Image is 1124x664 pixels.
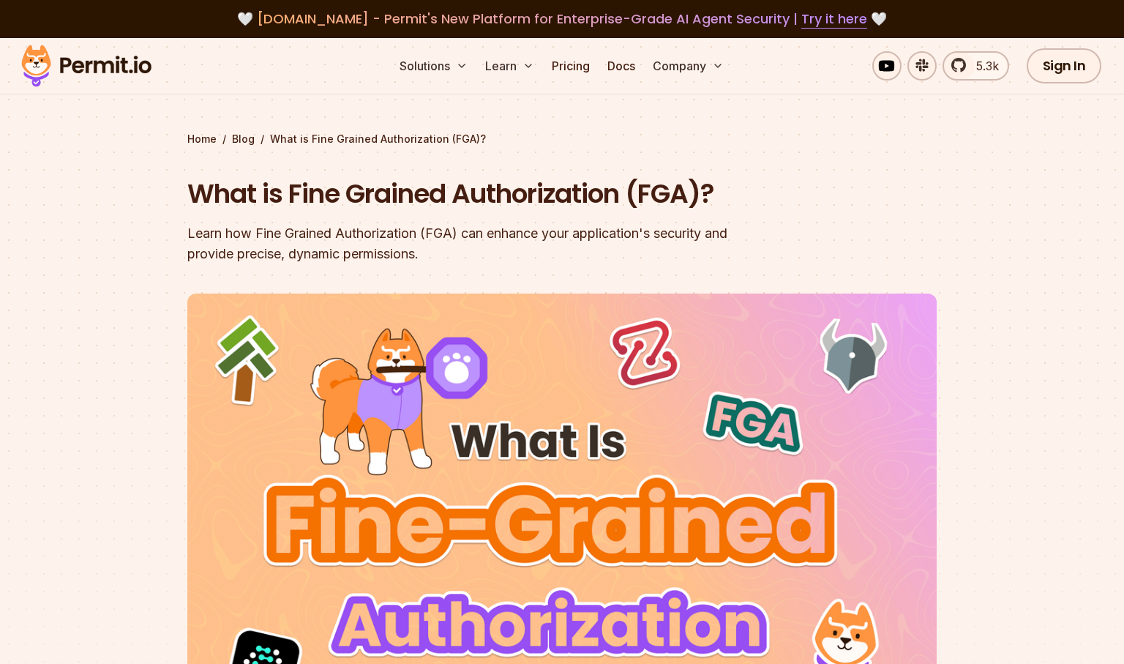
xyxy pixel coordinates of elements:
[187,223,749,264] div: Learn how Fine Grained Authorization (FGA) can enhance your application's security and provide pr...
[187,176,749,212] h1: What is Fine Grained Authorization (FGA)?
[187,132,217,146] a: Home
[257,10,867,28] span: [DOMAIN_NAME] - Permit's New Platform for Enterprise-Grade AI Agent Security |
[647,51,730,81] button: Company
[232,132,255,146] a: Blog
[394,51,473,81] button: Solutions
[1027,48,1102,83] a: Sign In
[602,51,641,81] a: Docs
[546,51,596,81] a: Pricing
[801,10,867,29] a: Try it here
[35,9,1089,29] div: 🤍 🤍
[187,132,937,146] div: / /
[943,51,1009,81] a: 5.3k
[479,51,540,81] button: Learn
[15,41,158,91] img: Permit logo
[967,57,999,75] span: 5.3k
